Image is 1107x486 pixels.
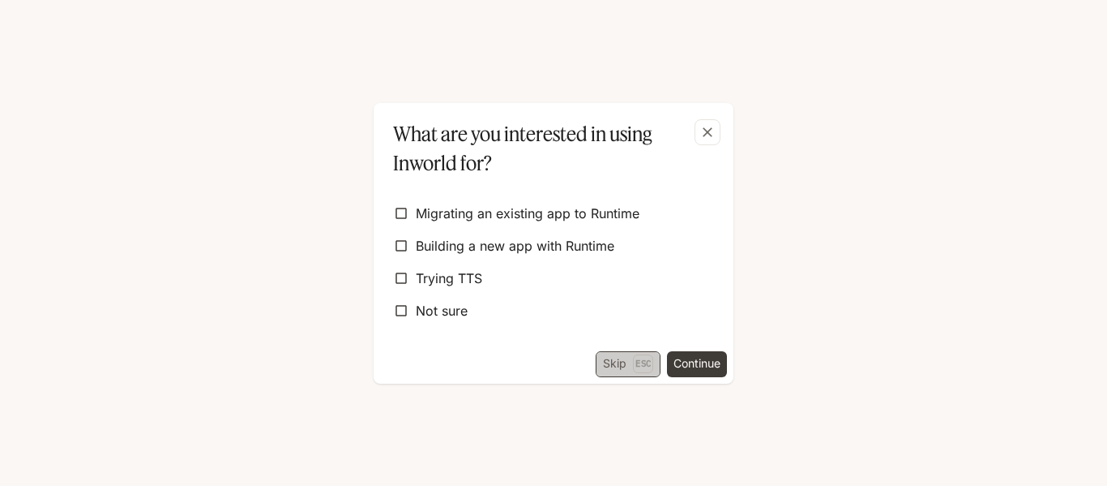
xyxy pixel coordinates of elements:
span: Migrating an existing app to Runtime [416,204,639,223]
span: Not sure [416,301,468,320]
button: SkipEsc [596,351,660,377]
p: What are you interested in using Inworld for? [393,119,707,178]
p: Esc [633,355,653,372]
span: Building a new app with Runtime [416,236,614,256]
button: Continue [667,351,727,377]
span: Trying TTS [416,269,482,288]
